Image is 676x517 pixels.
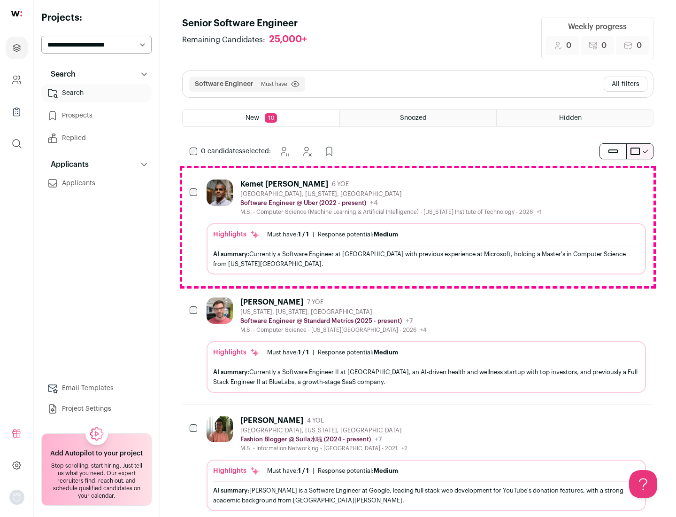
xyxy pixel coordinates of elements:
ul: | [267,467,398,475]
button: Hide [297,142,316,161]
span: 0 [566,40,571,51]
div: Response potential: [318,467,398,475]
div: Must have: [267,231,309,238]
iframe: Help Scout Beacon - Open [629,470,657,498]
div: [GEOGRAPHIC_DATA], [US_STATE], [GEOGRAPHIC_DATA] [240,427,407,434]
a: Company Lists [6,101,28,123]
a: Search [41,84,152,102]
button: Snooze [275,142,293,161]
h2: Add Autopilot to your project [50,449,143,458]
span: Must have [261,80,287,88]
span: +4 [420,327,427,333]
a: Add Autopilot to your project Stop scrolling, start hiring. Just tell us what you need. Our exper... [41,433,152,506]
div: Stop scrolling, start hiring. Just tell us what you need. Our expert recruiters find, reach out, ... [47,462,146,500]
div: M.S. - Information Networking - [GEOGRAPHIC_DATA] - 2021 [240,445,407,452]
ul: | [267,349,398,356]
p: Search [45,69,76,80]
span: 10 [265,113,277,123]
p: Software Engineer @ Standard Metrics (2025 - present) [240,317,402,325]
a: Kemet [PERSON_NAME] 6 YOE [GEOGRAPHIC_DATA], [US_STATE], [GEOGRAPHIC_DATA] Software Engineer @ Ub... [207,180,646,274]
span: 0 candidates [201,148,242,155]
div: Weekly progress [568,21,627,32]
div: Response potential: [318,231,398,238]
button: Search [41,65,152,84]
button: Applicants [41,155,152,174]
div: Must have: [267,349,309,356]
div: Currently a Software Engineer at [GEOGRAPHIC_DATA] with previous experience at Microsoft, holding... [213,249,639,269]
div: Highlights [213,466,260,476]
button: All filters [604,77,647,92]
span: 0 [601,40,607,51]
img: nopic.png [9,490,24,505]
span: 7 YOE [307,298,323,306]
span: 1 / 1 [298,468,309,474]
button: Add to Prospects [320,142,338,161]
img: 92c6d1596c26b24a11d48d3f64f639effaf6bd365bf059bea4cfc008ddd4fb99.jpg [207,298,233,324]
img: wellfound-shorthand-0d5821cbd27db2630d0214b213865d53afaa358527fdda9d0ea32b1df1b89c2c.svg [11,11,22,16]
span: 1 / 1 [298,349,309,355]
span: Medium [374,231,398,237]
div: Response potential: [318,349,398,356]
button: Open dropdown [9,490,24,505]
span: Hidden [559,115,582,121]
span: New [246,115,259,121]
a: Email Templates [41,379,152,398]
a: [PERSON_NAME] 4 YOE [GEOGRAPHIC_DATA], [US_STATE], [GEOGRAPHIC_DATA] Fashion Blogger @ Suila水啦 (2... [207,416,646,511]
div: [PERSON_NAME] [240,298,303,307]
a: Snoozed [340,110,496,126]
a: Replied [41,129,152,148]
div: Currently a Software Engineer II at [GEOGRAPHIC_DATA], an AI-driven health and wellness startup w... [213,367,639,387]
span: selected: [201,147,271,156]
span: 4 YOE [307,417,324,424]
span: Snoozed [400,115,427,121]
span: +2 [401,446,407,451]
a: Prospects [41,106,152,125]
a: Company and ATS Settings [6,69,28,91]
span: AI summary: [213,369,249,375]
div: M.S. - Computer Science - [US_STATE][GEOGRAPHIC_DATA] - 2026 [240,326,427,334]
span: +1 [537,209,542,215]
p: Fashion Blogger @ Suila水啦 (2024 - present) [240,436,371,443]
ul: | [267,231,398,238]
span: AI summary: [213,487,249,493]
h1: Senior Software Engineer [182,17,316,30]
img: ebffc8b94a612106133ad1a79c5dcc917f1f343d62299c503ebb759c428adb03.jpg [207,416,233,442]
div: Kemet [PERSON_NAME] [240,180,328,189]
span: +7 [406,318,413,324]
a: [PERSON_NAME] 7 YOE [US_STATE], [US_STATE], [GEOGRAPHIC_DATA] Software Engineer @ Standard Metric... [207,298,646,392]
div: Must have: [267,467,309,475]
p: Applicants [45,159,89,170]
button: Software Engineer [195,79,253,89]
div: [PERSON_NAME] is a Software Engineer at Google, leading full stack web development for YouTube's ... [213,486,639,505]
img: 927442a7649886f10e33b6150e11c56b26abb7af887a5a1dd4d66526963a6550.jpg [207,180,233,206]
div: [PERSON_NAME] [240,416,303,425]
span: Medium [374,468,398,474]
a: Hidden [497,110,653,126]
span: +4 [370,200,378,206]
a: Projects [6,37,28,59]
p: Software Engineer @ Uber (2022 - present) [240,199,366,207]
span: 1 / 1 [298,231,309,237]
a: Applicants [41,174,152,193]
a: Project Settings [41,399,152,418]
span: AI summary: [213,251,249,257]
span: 6 YOE [332,180,349,188]
div: M.S. - Computer Science (Machine Learning & Artificial Intelligence) - [US_STATE] Institute of Te... [240,208,542,216]
div: Highlights [213,230,260,239]
span: Medium [374,349,398,355]
span: 0 [637,40,642,51]
div: [GEOGRAPHIC_DATA], [US_STATE], [GEOGRAPHIC_DATA] [240,190,542,198]
h2: Projects: [41,11,152,24]
div: [US_STATE], [US_STATE], [GEOGRAPHIC_DATA] [240,308,427,316]
span: +7 [375,436,382,443]
div: 25,000+ [269,34,307,46]
div: Highlights [213,348,260,357]
span: Remaining Candidates: [182,34,265,46]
